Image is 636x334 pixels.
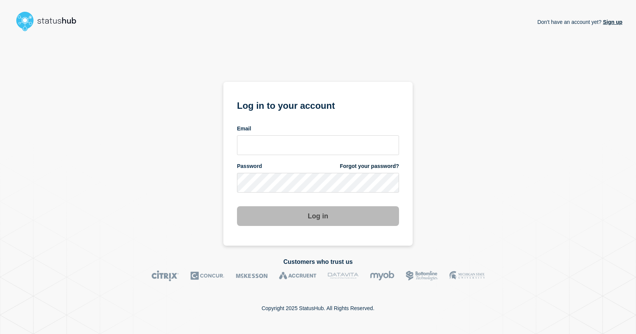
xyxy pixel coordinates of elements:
[237,98,399,112] h1: Log in to your account
[602,19,622,25] a: Sign up
[236,270,268,281] img: McKesson logo
[279,270,316,281] img: Accruent logo
[340,163,399,170] a: Forgot your password?
[537,13,622,31] p: Don't have an account yet?
[237,163,262,170] span: Password
[328,270,359,281] img: DataVita logo
[14,9,86,33] img: StatusHub logo
[14,259,622,265] h2: Customers who trust us
[237,206,399,226] button: Log in
[237,173,399,193] input: password input
[151,270,179,281] img: Citrix logo
[406,270,438,281] img: Bottomline logo
[370,270,394,281] img: myob logo
[449,270,485,281] img: MSU logo
[237,135,399,155] input: email input
[237,125,251,132] span: Email
[262,305,374,311] p: Copyright 2025 StatusHub. All Rights Reserved.
[190,270,224,281] img: Concur logo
